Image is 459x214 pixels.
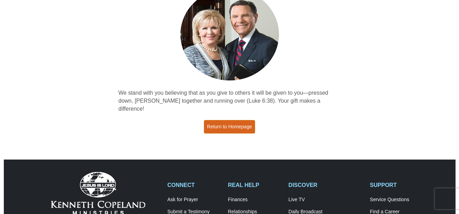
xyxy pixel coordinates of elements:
h2: REAL HELP [228,182,281,188]
a: Return to Homepage [204,120,255,134]
a: Service Questions [370,197,423,203]
h2: CONNECT [168,182,221,188]
a: Ask for Prayer [168,197,221,203]
h2: SUPPORT [370,182,423,188]
a: Finances [228,197,281,203]
h2: DISCOVER [288,182,362,188]
a: Live TV [288,197,362,203]
p: We stand with you believing that as you give to others it will be given to you—pressed down, [PER... [118,89,341,113]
